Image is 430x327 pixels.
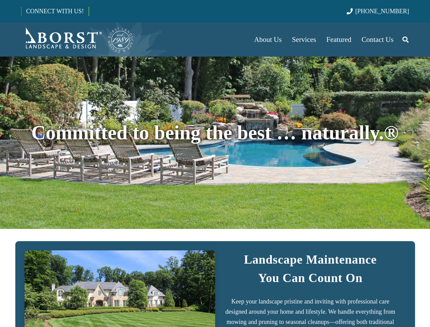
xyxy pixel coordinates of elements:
[249,22,287,57] a: About Us
[21,3,89,19] a: CONNECT WITH US!
[258,271,363,285] strong: You Can Count On
[292,35,316,44] span: Services
[347,8,409,15] a: [PHONE_NUMBER]
[399,31,412,48] a: Search
[254,35,282,44] span: About Us
[287,22,321,57] a: Services
[321,22,356,57] a: Featured
[362,35,394,44] span: Contact Us
[356,22,399,57] a: Contact Us
[21,26,134,53] a: Borst-Logo
[244,253,377,266] strong: Landscape Maintenance
[355,8,409,15] span: [PHONE_NUMBER]
[31,122,399,144] span: Committed to being the best … naturally.®
[327,35,351,44] span: Featured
